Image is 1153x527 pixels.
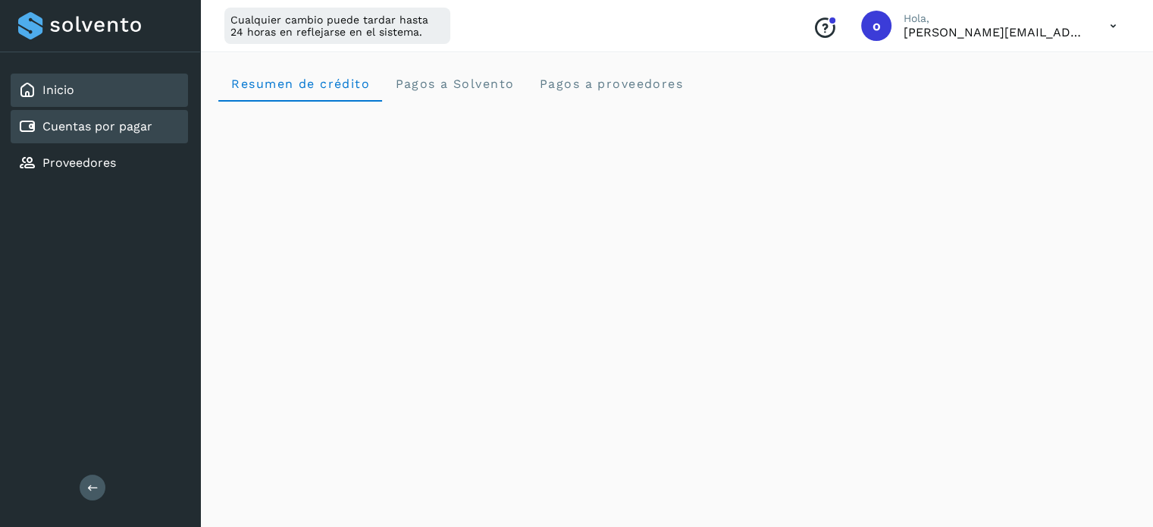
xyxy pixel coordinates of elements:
[11,74,188,107] div: Inicio
[42,119,152,133] a: Cuentas por pagar
[42,83,74,97] a: Inicio
[230,77,370,91] span: Resumen de crédito
[538,77,683,91] span: Pagos a proveedores
[11,146,188,180] div: Proveedores
[11,110,188,143] div: Cuentas por pagar
[42,155,116,170] a: Proveedores
[394,77,514,91] span: Pagos a Solvento
[224,8,450,44] div: Cualquier cambio puede tardar hasta 24 horas en reflejarse en el sistema.
[904,25,1086,39] p: orlando@rfllogistics.com.mx
[904,12,1086,25] p: Hola,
